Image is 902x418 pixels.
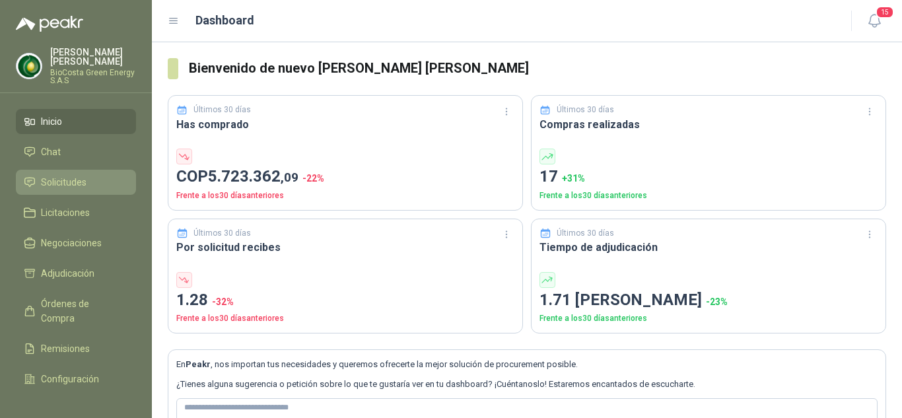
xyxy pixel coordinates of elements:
[562,173,585,184] span: + 31 %
[16,170,136,195] a: Solicitudes
[16,291,136,331] a: Órdenes de Compra
[195,11,254,30] h1: Dashboard
[41,236,102,250] span: Negociaciones
[176,239,514,256] h3: Por solicitud recibes
[539,312,878,325] p: Frente a los 30 días anteriores
[557,104,614,116] p: Últimos 30 días
[281,170,298,185] span: ,09
[176,116,514,133] h3: Has comprado
[41,114,62,129] span: Inicio
[189,58,886,79] h3: Bienvenido de nuevo [PERSON_NAME] [PERSON_NAME]
[193,227,251,240] p: Últimos 30 días
[186,359,211,369] b: Peakr
[212,296,234,307] span: -32 %
[176,190,514,202] p: Frente a los 30 días anteriores
[41,175,87,190] span: Solicitudes
[17,53,42,79] img: Company Logo
[539,239,878,256] h3: Tiempo de adjudicación
[16,366,136,392] a: Configuración
[50,48,136,66] p: [PERSON_NAME] [PERSON_NAME]
[208,167,298,186] span: 5.723.362
[16,230,136,256] a: Negociaciones
[876,6,894,18] span: 15
[539,190,878,202] p: Frente a los 30 días anteriores
[16,139,136,164] a: Chat
[862,9,886,33] button: 15
[176,378,878,391] p: ¿Tienes alguna sugerencia o petición sobre lo que te gustaría ver en tu dashboard? ¡Cuéntanoslo! ...
[41,372,99,386] span: Configuración
[41,145,61,159] span: Chat
[539,288,878,313] p: 1.71 [PERSON_NAME]
[16,261,136,286] a: Adjudicación
[539,164,878,190] p: 17
[706,296,728,307] span: -23 %
[16,336,136,361] a: Remisiones
[41,266,94,281] span: Adjudicación
[302,173,324,184] span: -22 %
[176,358,878,371] p: En , nos importan tus necesidades y queremos ofrecerte la mejor solución de procurement posible.
[557,227,614,240] p: Últimos 30 días
[41,205,90,220] span: Licitaciones
[50,69,136,85] p: BioCosta Green Energy S.A.S
[41,296,123,326] span: Órdenes de Compra
[176,164,514,190] p: COP
[193,104,251,116] p: Últimos 30 días
[16,200,136,225] a: Licitaciones
[539,116,878,133] h3: Compras realizadas
[176,312,514,325] p: Frente a los 30 días anteriores
[176,288,514,313] p: 1.28
[16,16,83,32] img: Logo peakr
[41,341,90,356] span: Remisiones
[16,109,136,134] a: Inicio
